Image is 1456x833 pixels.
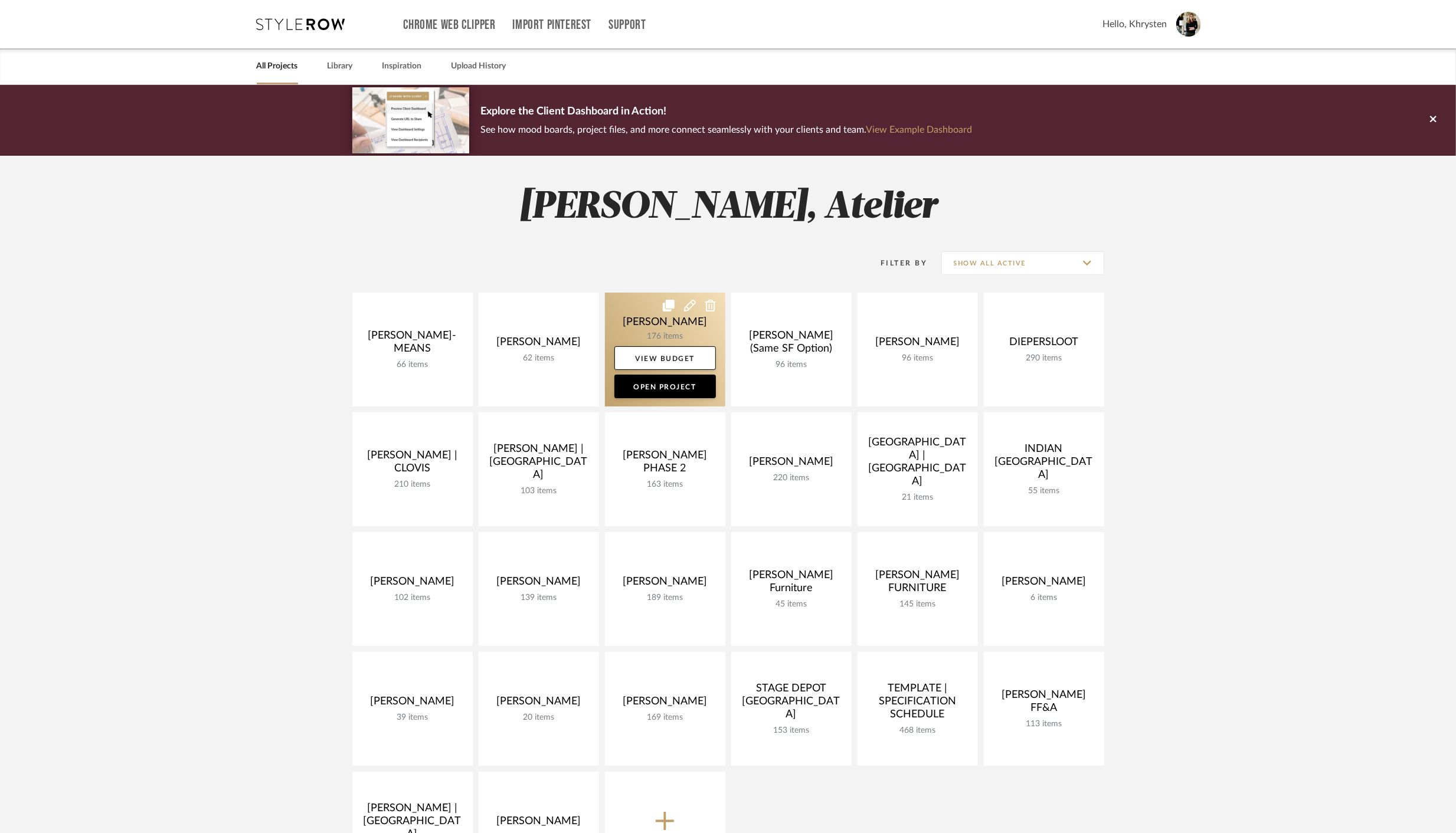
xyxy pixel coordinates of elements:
[362,360,463,370] div: 66 items
[867,599,969,609] div: 145 items
[741,473,842,483] div: 220 items
[481,103,973,122] p: Explore the Client Dashboard in Action!
[741,329,842,360] div: [PERSON_NAME] (Same SF Option)
[867,493,969,503] div: 21 items
[993,353,1095,363] div: 290 items
[866,257,928,269] div: Filter By
[614,449,716,480] div: [PERSON_NAME] PHASE 2
[614,713,716,723] div: 169 items
[867,436,969,493] div: [GEOGRAPHIC_DATA] | [GEOGRAPHIC_DATA]
[741,599,842,609] div: 45 items
[614,575,716,593] div: [PERSON_NAME]
[1176,12,1201,37] img: avatar
[451,58,506,74] a: Upload History
[608,20,646,30] a: Support
[362,480,463,490] div: 210 items
[362,695,463,713] div: [PERSON_NAME]
[303,185,1153,229] h2: [PERSON_NAME], Atelier
[614,593,716,603] div: 189 items
[993,486,1095,496] div: 55 items
[993,336,1095,353] div: DIEPERSLOOT
[993,575,1095,593] div: [PERSON_NAME]
[488,486,590,496] div: 103 items
[488,593,590,603] div: 139 items
[488,336,590,353] div: [PERSON_NAME]
[1103,17,1167,31] span: Hello, Khrysten
[867,336,969,353] div: [PERSON_NAME]
[741,455,842,473] div: [PERSON_NAME]
[993,719,1095,729] div: 113 items
[362,713,463,723] div: 39 items
[488,713,590,723] div: 20 items
[741,569,842,599] div: [PERSON_NAME] Furniture
[741,682,842,726] div: STAGE DEPOT [GEOGRAPHIC_DATA]
[382,58,422,74] a: Inspiration
[614,346,716,370] a: View Budget
[404,20,496,30] a: Chrome Web Clipper
[867,682,969,726] div: TEMPLATE | SPECIFICATION SCHEDULE
[488,575,590,593] div: [PERSON_NAME]
[867,726,969,736] div: 468 items
[614,375,716,398] a: Open Project
[362,575,463,593] div: [PERSON_NAME]
[488,695,590,713] div: [PERSON_NAME]
[362,449,463,480] div: [PERSON_NAME] | CLOVIS
[257,58,298,74] a: All Projects
[993,688,1095,719] div: [PERSON_NAME] FF&A
[741,360,842,370] div: 96 items
[362,329,463,360] div: [PERSON_NAME]-MEANS
[867,353,969,363] div: 96 items
[488,815,590,832] div: [PERSON_NAME]
[362,593,463,603] div: 102 items
[488,442,590,486] div: [PERSON_NAME] | [GEOGRAPHIC_DATA]
[866,125,973,135] a: View Example Dashboard
[614,480,716,490] div: 163 items
[741,726,842,736] div: 153 items
[328,58,353,74] a: Library
[481,122,973,138] p: See how mood boards, project files, and more connect seamlessly with your clients and team.
[867,569,969,599] div: [PERSON_NAME] FURNITURE
[352,87,469,153] img: d5d033c5-7b12-40c2-a960-1ecee1989c38.png
[488,353,590,363] div: 62 items
[614,695,716,713] div: [PERSON_NAME]
[512,20,591,30] a: Import Pinterest
[993,593,1095,603] div: 6 items
[993,442,1095,486] div: INDIAN [GEOGRAPHIC_DATA]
